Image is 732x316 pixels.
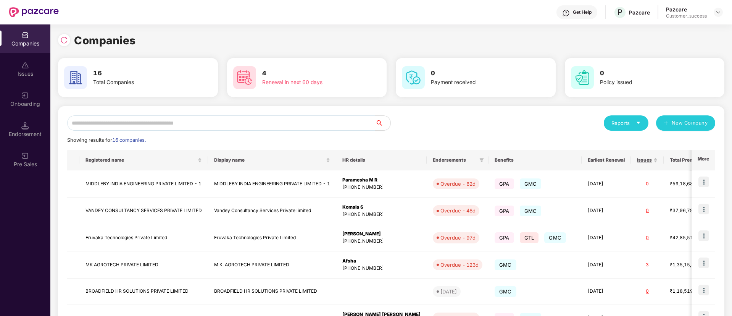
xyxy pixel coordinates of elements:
[233,66,256,89] img: svg+xml;base64,PHN2ZyB4bWxucz0iaHR0cDovL3d3dy53My5vcmcvMjAwMC9zdmciIHdpZHRoPSI2MCIgaGVpZ2h0PSI2MC...
[495,232,514,243] span: GPA
[495,259,516,270] span: GMC
[489,150,582,170] th: Benefits
[93,78,189,87] div: Total Companies
[208,170,336,198] td: MIDDLEBY INDIA ENGINEERING PRIVATE LIMITED - 1
[698,177,709,187] img: icon
[402,66,425,89] img: svg+xml;base64,PHN2ZyB4bWxucz0iaHR0cDovL3d3dy53My5vcmcvMjAwMC9zdmciIHdpZHRoPSI2MCIgaGVpZ2h0PSI2MC...
[440,261,479,269] div: Overdue - 123d
[440,288,457,295] div: [DATE]
[79,224,208,251] td: Eruvaka Technologies Private Limited
[21,92,29,99] img: svg+xml;base64,PHN2ZyB3aWR0aD0iMjAiIGhlaWdodD0iMjAiIHZpZXdCb3g9IjAgMCAyMCAyMCIgZmlsbD0ibm9uZSIgeG...
[670,288,708,295] div: ₹1,18,519.2
[21,122,29,130] img: svg+xml;base64,PHN2ZyB3aWR0aD0iMTQuNSIgaGVpZ2h0PSIxNC41IiB2aWV3Qm94PSIwIDAgMTYgMTYiIGZpbGw9Im5vbm...
[666,6,707,13] div: Pazcare
[637,180,658,188] div: 0
[342,184,421,191] div: [PHONE_NUMBER]
[698,258,709,268] img: icon
[375,120,390,126] span: search
[433,157,476,163] span: Endorsements
[618,8,622,17] span: P
[637,234,658,241] div: 0
[698,204,709,214] img: icon
[692,150,715,170] th: More
[664,150,714,170] th: Total Premium
[520,206,542,216] span: GMC
[582,170,631,198] td: [DATE]
[60,36,68,44] img: svg+xml;base64,PHN2ZyBpZD0iUmVsb2FkLTMyeDMyIiB4bWxucz0iaHR0cDovL3d3dy53My5vcmcvMjAwMC9zdmciIHdpZH...
[67,137,146,143] span: Showing results for
[637,288,658,295] div: 0
[342,265,421,272] div: [PHONE_NUMBER]
[342,211,421,218] div: [PHONE_NUMBER]
[262,68,358,78] h3: 4
[208,279,336,305] td: BROADFIELD HR SOLUTIONS PRIVATE LIMITED
[74,32,136,49] h1: Companies
[208,150,336,170] th: Display name
[715,9,721,15] img: svg+xml;base64,PHN2ZyBpZD0iRHJvcGRvd24tMzJ4MzIiIHhtbG5zPSJodHRwOi8vd3d3LnczLm9yZy8yMDAwL3N2ZyIgd2...
[208,224,336,251] td: Eruvaka Technologies Private Limited
[479,158,484,162] span: filter
[582,150,631,170] th: Earliest Renewal
[600,78,696,87] div: Policy issued
[214,157,324,163] span: Display name
[112,137,146,143] span: 16 companies.
[571,66,594,89] img: svg+xml;base64,PHN2ZyB4bWxucz0iaHR0cDovL3d3dy53My5vcmcvMjAwMC9zdmciIHdpZHRoPSI2MCIgaGVpZ2h0PSI2MC...
[79,150,208,170] th: Registered name
[582,251,631,279] td: [DATE]
[637,207,658,214] div: 0
[520,178,542,189] span: GMC
[656,115,715,131] button: plusNew Company
[440,180,476,188] div: Overdue - 62d
[336,150,427,170] th: HR details
[342,230,421,238] div: [PERSON_NAME]
[582,198,631,225] td: [DATE]
[342,204,421,211] div: Komala S
[440,234,476,241] div: Overdue - 97d
[342,177,421,184] div: Paramesha M R
[600,68,696,78] h3: 0
[9,7,59,17] img: New Pazcare Logo
[666,13,707,19] div: Customer_success
[670,234,708,241] div: ₹42,85,519.76
[495,286,516,297] span: GMC
[431,68,527,78] h3: 0
[664,120,669,126] span: plus
[21,152,29,160] img: svg+xml;base64,PHN2ZyB3aWR0aD0iMjAiIGhlaWdodD0iMjAiIHZpZXdCb3g9IjAgMCAyMCAyMCIgZmlsbD0ibm9uZSIgeG...
[478,156,485,165] span: filter
[79,170,208,198] td: MIDDLEBY INDIA ENGINEERING PRIVATE LIMITED - 1
[637,261,658,269] div: 3
[670,207,708,214] div: ₹37,96,798.68
[208,251,336,279] td: M.K. AGROTECH PRIVATE LIMITED
[670,180,708,188] div: ₹59,18,680.58
[637,157,652,163] span: Issues
[698,285,709,295] img: icon
[79,198,208,225] td: VANDEY CONSULTANCY SERVICES PRIVATE LIMITED
[573,9,592,15] div: Get Help
[79,279,208,305] td: BROADFIELD HR SOLUTIONS PRIVATE LIMITED
[375,115,391,131] button: search
[208,198,336,225] td: Vandey Consultancy Services Private limited
[670,261,708,269] div: ₹1,35,15,875.76
[21,62,29,69] img: svg+xml;base64,PHN2ZyBpZD0iSXNzdWVzX2Rpc2FibGVkIiB4bWxucz0iaHR0cDovL3d3dy53My5vcmcvMjAwMC9zdmciIH...
[79,251,208,279] td: MK AGROTECH PRIVATE LIMITED
[582,224,631,251] td: [DATE]
[520,232,539,243] span: GTL
[495,178,514,189] span: GPA
[636,120,641,125] span: caret-down
[85,157,196,163] span: Registered name
[562,9,570,17] img: svg+xml;base64,PHN2ZyBpZD0iSGVscC0zMngzMiIgeG1sbnM9Imh0dHA6Ly93d3cudzMub3JnLzIwMDAvc3ZnIiB3aWR0aD...
[342,238,421,245] div: [PHONE_NUMBER]
[631,150,664,170] th: Issues
[672,119,708,127] span: New Company
[342,258,421,265] div: Afsha
[611,119,641,127] div: Reports
[262,78,358,87] div: Renewal in next 60 days
[670,157,702,163] span: Total Premium
[698,230,709,241] img: icon
[21,31,29,39] img: svg+xml;base64,PHN2ZyBpZD0iQ29tcGFuaWVzIiB4bWxucz0iaHR0cDovL3d3dy53My5vcmcvMjAwMC9zdmciIHdpZHRoPS...
[440,207,476,214] div: Overdue - 48d
[544,232,566,243] span: GMC
[431,78,527,87] div: Payment received
[495,206,514,216] span: GPA
[629,9,650,16] div: Pazcare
